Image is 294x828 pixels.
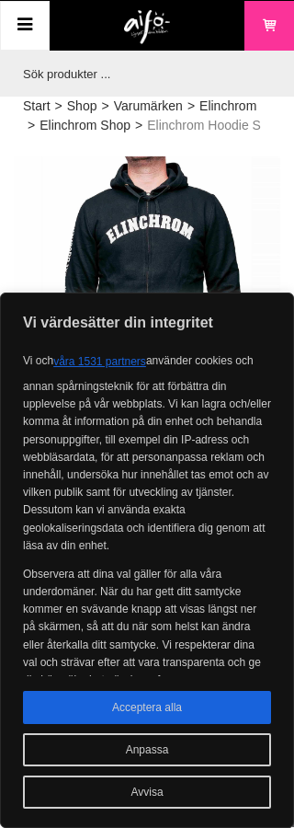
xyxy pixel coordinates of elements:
[23,97,51,116] a: Start
[23,733,271,766] button: Anpassa
[187,97,195,116] span: >
[67,97,97,116] a: Shop
[135,116,142,135] span: >
[1,312,293,334] p: Vi värdesätter din integritet
[124,10,171,45] img: logo.png
[23,776,271,809] button: Avvisa
[23,691,271,724] button: Acceptera alla
[147,116,261,135] span: Elinchrom Hoodie S
[14,51,271,97] input: Sök produkter ...
[23,345,271,555] p: Vi och använder cookies och annan spårningsteknik för att förbättra din upplevelse på vår webbpla...
[101,97,108,116] span: >
[114,97,183,116] a: Varumärken
[55,97,62,116] span: >
[28,116,35,135] span: >
[199,97,256,116] a: Elinchrom
[23,566,271,689] p: Observera att dina val gäller för alla våra underdomäner. När du har gett ditt samtycke kommer en...
[53,345,146,378] button: våra 1531 partners
[40,116,130,135] a: Elinchrom Shop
